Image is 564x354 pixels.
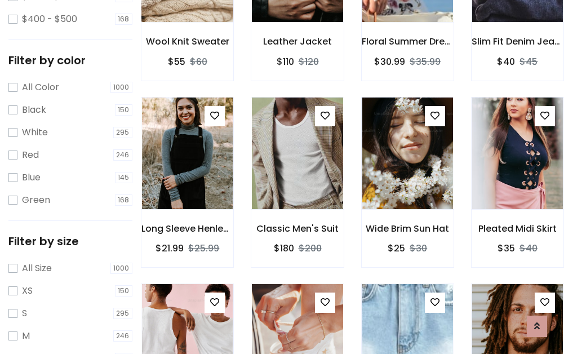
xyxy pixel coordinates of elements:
span: 150 [115,285,133,297]
span: 145 [115,172,133,183]
h6: Wool Knit Sweater [141,36,233,47]
del: $45 [519,55,538,68]
h6: $110 [277,56,294,67]
label: Black [22,103,46,117]
h6: $35 [498,243,515,254]
h5: Filter by size [8,234,132,248]
del: $35.99 [410,55,441,68]
h6: $180 [274,243,294,254]
del: $60 [190,55,207,68]
h6: Pleated Midi Skirt [472,223,563,234]
h6: $55 [168,56,185,67]
del: $200 [299,242,322,255]
span: 1000 [110,82,133,93]
span: 246 [113,330,133,342]
label: All Size [22,262,52,275]
label: White [22,126,48,139]
label: All Color [22,81,59,94]
h6: $40 [497,56,515,67]
label: $400 - $500 [22,12,77,26]
label: M [22,329,30,343]
h5: Filter by color [8,54,132,67]
span: 150 [115,104,133,116]
h6: $30.99 [374,56,405,67]
span: 168 [115,14,133,25]
del: $25.99 [188,242,219,255]
h6: Leather Jacket [251,36,343,47]
span: 1000 [110,263,133,274]
span: 246 [113,149,133,161]
h6: Floral Summer Dress [362,36,454,47]
del: $40 [519,242,538,255]
label: Blue [22,171,41,184]
h6: $25 [388,243,405,254]
label: Red [22,148,39,162]
del: $120 [299,55,319,68]
span: 295 [113,308,133,319]
label: S [22,307,27,320]
h6: $21.99 [156,243,184,254]
h6: Slim Fit Denim Jeans [472,36,563,47]
h6: Long Sleeve Henley T-Shirt [141,223,233,234]
span: 295 [113,127,133,138]
label: Green [22,193,50,207]
span: 168 [115,194,133,206]
del: $30 [410,242,427,255]
h6: Wide Brim Sun Hat [362,223,454,234]
h6: Classic Men's Suit [251,223,343,234]
label: XS [22,284,33,298]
